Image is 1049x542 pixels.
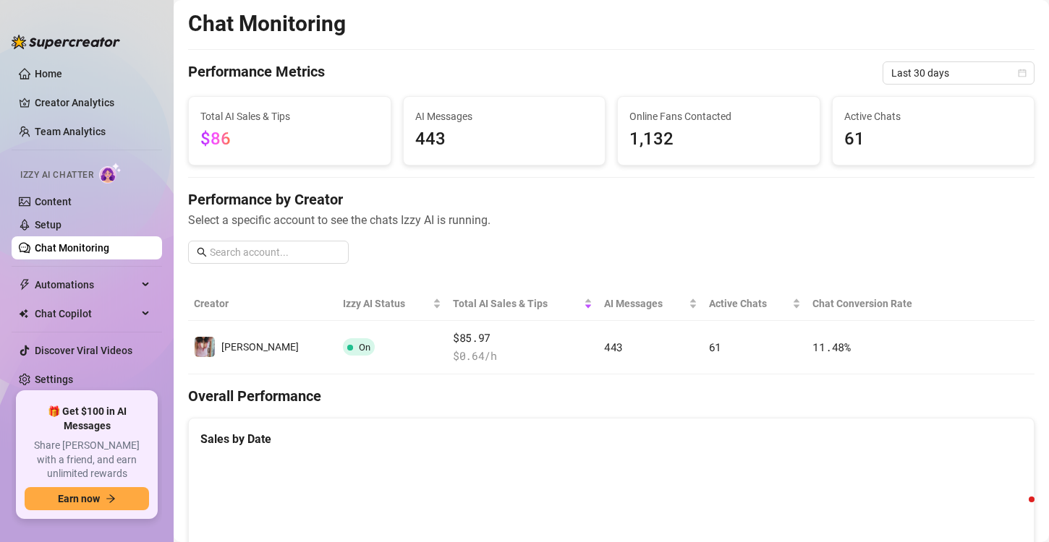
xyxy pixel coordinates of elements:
span: 443 [604,340,623,354]
span: 443 [415,126,594,153]
span: Chat Copilot [35,302,137,325]
span: On [359,342,370,353]
h4: Performance Metrics [188,61,325,85]
button: Earn nowarrow-right [25,487,149,510]
div: Sales by Date [200,430,1022,448]
span: Total AI Sales & Tips [200,108,379,124]
th: Total AI Sales & Tips [447,287,598,321]
th: Izzy AI Status [337,287,446,321]
iframe: Intercom live chat [1000,493,1035,528]
a: Home [35,68,62,79]
span: Active Chats [844,108,1023,124]
span: AI Messages [604,296,686,311]
span: search [197,247,207,257]
a: Chat Monitoring [35,242,109,254]
span: calendar [1018,69,1027,77]
span: Earn now [58,493,100,504]
a: Team Analytics [35,126,106,137]
h4: Performance by Creator [188,189,1035,210]
a: Setup [35,219,61,231]
span: Last 30 days [891,62,1026,84]
span: AI Messages [415,108,594,124]
a: Creator Analytics [35,91,150,114]
span: $ 0.64 /h [453,348,593,365]
span: Share [PERSON_NAME] with a friend, and earn unlimited rewards [25,439,149,481]
a: Content [35,196,72,207]
span: 🎁 Get $100 in AI Messages [25,405,149,433]
span: arrow-right [106,494,116,504]
img: Misty [195,337,215,357]
span: 1,132 [629,126,808,153]
th: Active Chats [703,287,807,321]
span: thunderbolt [19,279,30,291]
span: $85.97 [453,330,593,347]
a: Settings [35,374,73,385]
span: [PERSON_NAME] [221,341,299,353]
span: Active Chats [709,296,790,311]
th: AI Messages [598,287,703,321]
h4: Overall Performance [188,386,1035,406]
img: Chat Copilot [19,309,28,319]
span: 61 [709,340,721,354]
span: Select a specific account to see the chats Izzy AI is running. [188,211,1035,229]
th: Chat Conversion Rate [807,287,950,321]
span: Total AI Sales & Tips [453,296,581,311]
span: $86 [200,129,231,149]
span: Online Fans Contacted [629,108,808,124]
a: Discover Viral Videos [35,345,132,356]
th: Creator [188,287,337,321]
span: Izzy AI Status [343,296,429,311]
img: AI Chatter [99,163,122,184]
h2: Chat Monitoring [188,10,346,38]
span: 61 [844,126,1023,153]
img: logo-BBDzfeDw.svg [12,35,120,49]
input: Search account... [210,244,340,260]
span: Izzy AI Chatter [20,168,93,182]
span: 11.48 % [812,340,850,354]
span: Automations [35,273,137,296]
